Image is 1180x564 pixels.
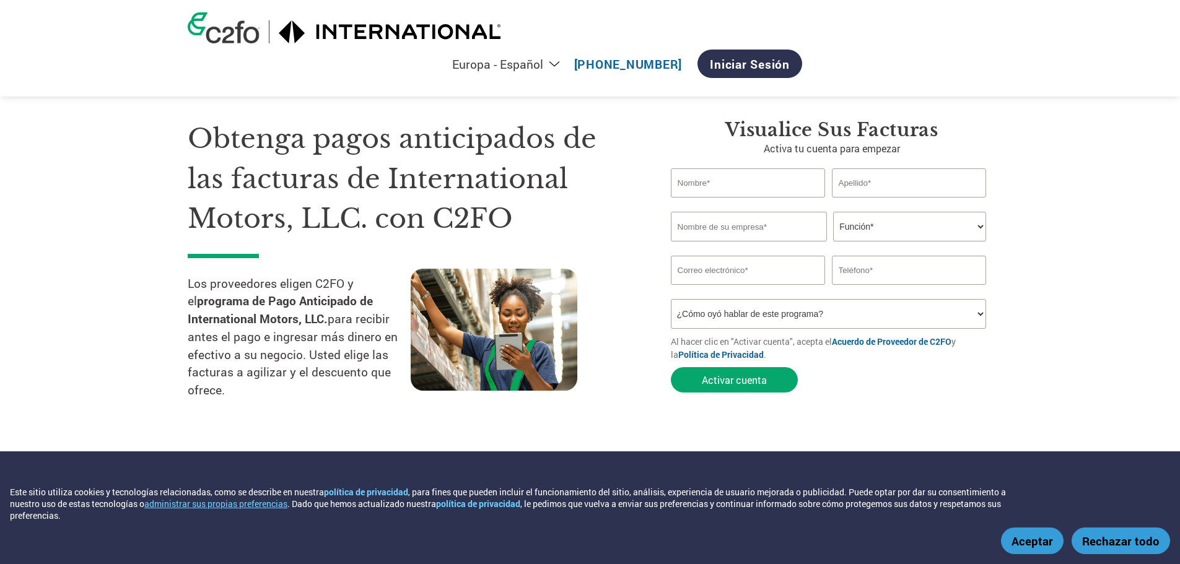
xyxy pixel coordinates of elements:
[702,373,767,386] font: Activar cuenta
[671,336,956,360] font: y la
[671,168,826,197] input: Nombre*
[411,269,577,391] img: trabajador de la cadena de suministro
[10,498,1001,521] font: , le pedimos que vuelva a enviar sus preferencias y continuar informado sobre cómo protegemos sus...
[279,20,502,43] img: Motores internacionales, LLC.
[188,275,354,309] font: Los proveedores eligen C2FO y el
[188,12,260,43] img: logotipo de c2fo
[10,486,1006,510] font: , para fines que pueden incluir el funcionamiento del sitio, análisis, experiencia de usuario mej...
[671,212,827,241] input: Nombre de su empresa*
[832,256,987,285] input: Teléfono*
[832,336,951,347] a: Acuerdo de Proveedor de C2FO
[287,498,436,510] font: . Dado que hemos actualizado nuestra
[697,50,802,78] a: Iniciar sesión
[1001,527,1064,554] button: Aceptar
[764,349,766,360] font: .
[671,243,906,251] font: El nombre de la empresa no es válido o el nombre de la empresa es demasiado largo
[678,349,764,360] a: Política de Privacidad
[574,56,683,72] a: [PHONE_NUMBER]
[832,168,987,197] input: Apellido*
[671,256,826,285] input: Formato de correo electrónico no válido
[1072,527,1170,554] button: Rechazar todo
[1082,533,1160,549] font: Rechazar todo
[188,122,597,235] font: Obtenga pagos anticipados de las facturas de International Motors, LLC. con C2FO
[188,293,373,326] font: programa de Pago Anticipado de International Motors, LLC.
[832,199,976,207] font: Apellido no válido o el apellido es demasiado largo
[324,486,408,498] a: política de privacidad
[833,212,986,241] select: Título/Rol
[671,286,784,294] font: Dirección de correo electrónico no válida
[10,486,324,498] font: Este sitio utiliza cookies y tecnologías relacionadas, como se describe en nuestra
[188,311,398,397] font: para recibir antes el pago e ingresar más dinero en efectivo a su negocio. Usted elige las factur...
[832,286,911,294] font: Número de teléfono inválido
[144,498,287,510] button: administrar sus propias preferencias
[764,142,900,155] font: Activa tu cuenta para empezar
[436,498,520,510] a: política de privacidad
[671,367,798,393] button: Activar cuenta
[710,56,790,72] font: Iniciar sesión
[725,119,938,141] font: Visualice sus facturas
[671,336,832,347] font: Al hacer clic en "Activar cuenta", acepta el
[1012,533,1053,549] font: Aceptar
[671,199,798,207] font: El nombre no es válido o es demasiado largo.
